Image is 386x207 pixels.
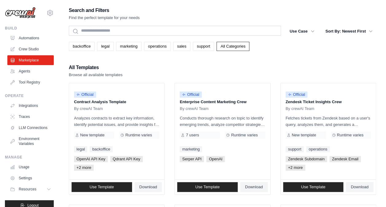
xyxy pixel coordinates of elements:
span: OpenAI API Key [74,156,108,162]
a: legal [74,146,87,152]
span: Official [286,92,308,98]
a: support [286,146,304,152]
a: operations [306,146,330,152]
span: Zendesk Email [329,156,361,162]
button: Resources [7,184,54,194]
img: Logo [5,7,36,19]
button: Sort By: Newest First [322,26,376,37]
span: Download [351,185,368,189]
span: Qdrant API Key [110,156,143,162]
button: Use Case [286,26,318,37]
div: Build [5,26,54,31]
span: Zendesk Subdomain [286,156,327,162]
span: +2 more [74,165,94,171]
a: Download [240,182,268,192]
div: Operate [5,93,54,98]
a: Automations [7,33,54,43]
p: Zendesk Ticket Insights Crew [286,99,371,105]
span: Runtime varies [125,133,152,138]
p: Contract Analysis Template [74,99,159,105]
span: Use Template [90,185,114,189]
p: Fetches tickets from Zendesk based on a user's query, analyzes them, and generates a summary. Out... [286,115,371,128]
span: +2 more [286,165,305,171]
h2: All Templates [69,63,123,72]
span: OpenAI [206,156,225,162]
span: Runtime varies [231,133,258,138]
span: New template [292,133,316,138]
a: Use Template [177,182,238,192]
a: All Categories [216,42,249,51]
a: legal [97,42,113,51]
a: marketing [180,146,202,152]
a: Traces [7,112,54,122]
a: Crew Studio [7,44,54,54]
span: Download [139,185,157,189]
span: Download [245,185,263,189]
a: Settings [7,173,54,183]
a: marketing [116,42,142,51]
span: Serper API [180,156,204,162]
a: Use Template [72,182,132,192]
a: support [193,42,214,51]
span: By crewAI Team [74,106,103,111]
span: Use Template [301,185,325,189]
p: Enterprise Content Marketing Crew [180,99,265,105]
a: Integrations [7,101,54,111]
span: New template [80,133,104,138]
span: Use Template [195,185,220,189]
a: sales [173,42,190,51]
a: Agents [7,66,54,76]
span: By crewAI Team [180,106,209,111]
a: operations [144,42,171,51]
p: Browse all available templates [69,72,123,78]
a: backoffice [69,42,95,51]
a: Use Template [283,182,344,192]
h2: Search and Filters [69,6,140,15]
span: By crewAI Team [286,106,314,111]
a: backoffice [90,146,112,152]
p: Conducts thorough research on topic to identify emerging trends, analyze competitor strategies, a... [180,115,265,128]
a: Marketplace [7,55,54,65]
a: Download [346,182,373,192]
a: Download [135,182,162,192]
span: 7 users [186,133,199,138]
span: Runtime varies [337,133,364,138]
a: Environment Variables [7,134,54,149]
span: Official [180,92,202,98]
a: Tool Registry [7,77,54,87]
p: Find the perfect template for your needs [69,15,140,21]
p: Analyzes contracts to extract key information, identify potential issues, and provide insights fo... [74,115,159,128]
div: Manage [5,155,54,160]
span: Resources [19,187,36,192]
a: Usage [7,162,54,172]
span: Official [74,92,96,98]
a: LLM Connections [7,123,54,133]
